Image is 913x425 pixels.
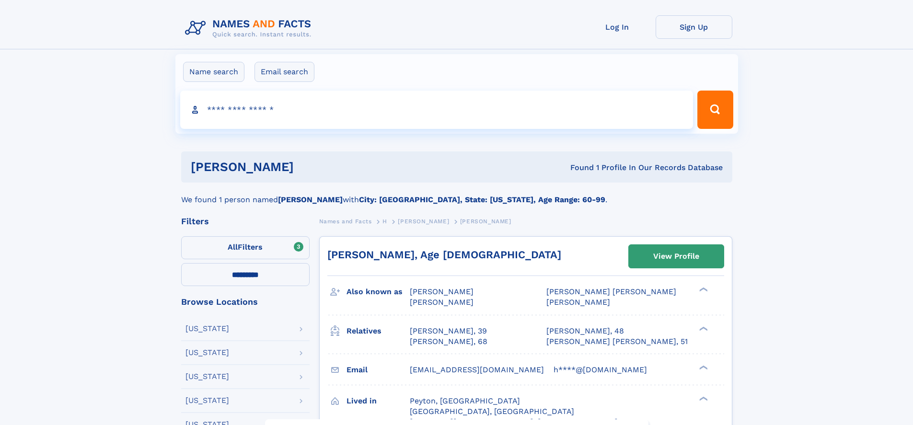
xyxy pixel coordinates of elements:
[183,62,244,82] label: Name search
[181,236,310,259] label: Filters
[181,15,319,41] img: Logo Names and Facts
[382,215,387,227] a: H
[546,336,688,347] a: [PERSON_NAME] [PERSON_NAME], 51
[191,161,432,173] h1: [PERSON_NAME]
[697,287,708,293] div: ❯
[278,195,343,204] b: [PERSON_NAME]
[180,91,693,129] input: search input
[228,242,238,252] span: All
[410,326,487,336] a: [PERSON_NAME], 39
[697,364,708,370] div: ❯
[410,336,487,347] a: [PERSON_NAME], 68
[546,287,676,296] span: [PERSON_NAME] [PERSON_NAME]
[460,218,511,225] span: [PERSON_NAME]
[347,393,410,409] h3: Lived in
[185,397,229,404] div: [US_STATE]
[697,395,708,402] div: ❯
[398,218,449,225] span: [PERSON_NAME]
[327,249,561,261] a: [PERSON_NAME], Age [DEMOGRAPHIC_DATA]
[410,298,474,307] span: [PERSON_NAME]
[398,215,449,227] a: [PERSON_NAME]
[382,218,387,225] span: H
[319,215,372,227] a: Names and Facts
[697,91,733,129] button: Search Button
[653,245,699,267] div: View Profile
[410,407,574,416] span: [GEOGRAPHIC_DATA], [GEOGRAPHIC_DATA]
[656,15,732,39] a: Sign Up
[359,195,605,204] b: City: [GEOGRAPHIC_DATA], State: [US_STATE], Age Range: 60-99
[181,298,310,306] div: Browse Locations
[185,325,229,333] div: [US_STATE]
[185,373,229,380] div: [US_STATE]
[410,396,520,405] span: Peyton, [GEOGRAPHIC_DATA]
[410,365,544,374] span: [EMAIL_ADDRESS][DOMAIN_NAME]
[546,326,624,336] a: [PERSON_NAME], 48
[347,284,410,300] h3: Also known as
[697,325,708,332] div: ❯
[254,62,314,82] label: Email search
[347,323,410,339] h3: Relatives
[579,15,656,39] a: Log In
[347,362,410,378] h3: Email
[181,217,310,226] div: Filters
[410,287,474,296] span: [PERSON_NAME]
[181,183,732,206] div: We found 1 person named with .
[185,349,229,356] div: [US_STATE]
[546,298,610,307] span: [PERSON_NAME]
[629,245,724,268] a: View Profile
[432,162,723,173] div: Found 1 Profile In Our Records Database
